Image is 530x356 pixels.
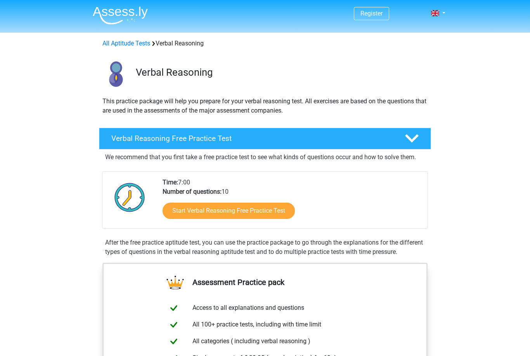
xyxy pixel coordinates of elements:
[102,97,428,115] p: This practice package will help you prepare for your verbal reasoning test. All exercises are bas...
[360,10,383,17] a: Register
[110,178,149,217] img: Clock
[163,179,178,186] b: Time:
[111,134,392,143] h4: Verbal Reasoning Free Practice Test
[163,188,222,195] b: Number of questions:
[102,238,428,257] div: After the free practice aptitude test, you can use the practice package to go through the explana...
[136,66,425,78] h3: Verbal Reasoning
[93,6,148,24] img: Assessly
[157,178,427,228] div: 7:00 10
[102,40,150,47] a: All Aptitude Tests
[99,57,132,90] img: verbal reasoning
[96,128,434,149] a: Verbal Reasoning Free Practice Test
[105,153,425,162] p: We recommend that you first take a free practice test to see what kinds of questions occur and ho...
[163,203,295,219] a: Start Verbal Reasoning Free Practice Test
[99,39,431,48] div: Verbal Reasoning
